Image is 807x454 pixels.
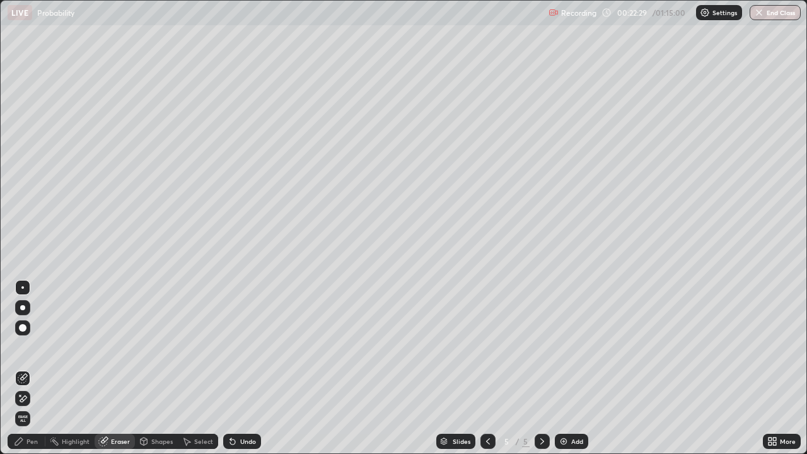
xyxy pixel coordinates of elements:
div: Pen [26,438,38,445]
div: Highlight [62,438,90,445]
p: Probability [37,8,74,18]
div: 5 [501,438,513,445]
div: Slides [453,438,470,445]
img: add-slide-button [559,436,569,446]
div: Undo [240,438,256,445]
p: LIVE [11,8,28,18]
p: Settings [712,9,737,16]
div: 5 [522,436,530,447]
img: end-class-cross [754,8,764,18]
div: Add [571,438,583,445]
span: Erase all [16,415,30,422]
div: / [516,438,520,445]
button: End Class [750,5,801,20]
p: Recording [561,8,596,18]
div: More [780,438,796,445]
img: recording.375f2c34.svg [549,8,559,18]
div: Eraser [111,438,130,445]
div: Select [194,438,213,445]
img: class-settings-icons [700,8,710,18]
div: Shapes [151,438,173,445]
